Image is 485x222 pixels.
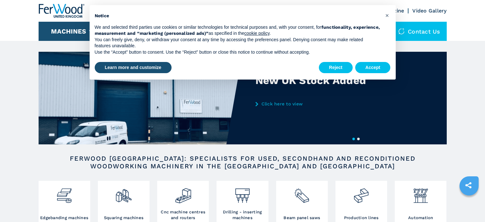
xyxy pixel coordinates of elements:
img: automazione.png [412,182,429,204]
h3: Cnc machine centres and routers [159,209,207,221]
h2: FERWOOD [GEOGRAPHIC_DATA]: SPECIALISTS FOR USED, SECONDHAND AND RECONDITIONED WOODWORKING MACHINE... [59,155,426,170]
button: Machines [51,27,86,35]
img: Contact us [398,28,405,34]
p: You can freely give, deny, or withdraw your consent at any time by accessing the preferences pane... [95,37,380,49]
button: Close this notice [382,10,393,20]
p: Use the “Accept” button to consent. Use the “Reject” button or close this notice to continue with... [95,49,380,56]
p: We and selected third parties use cookies or similar technologies for technical purposes and, wit... [95,24,380,37]
img: bordatrici_1.png [56,182,73,204]
a: cookie policy [244,31,269,36]
h3: Automation [408,215,433,221]
a: sharethis [460,177,476,193]
button: 2 [357,138,360,140]
img: sezionatrici_2.png [293,182,310,204]
button: Reject [319,62,353,73]
button: 1 [352,138,355,140]
a: Click here to view [255,101,380,106]
h3: Production lines [344,215,379,221]
button: Accept [355,62,391,73]
img: New UK Stock Added [39,52,243,144]
img: Ferwood [39,4,85,18]
h3: Beam panel saws [283,215,320,221]
strong: functionality, experience, measurement and “marketing (personalized ads)” [95,25,380,36]
h3: Squaring machines [104,215,143,221]
img: centro_di_lavoro_cnc_2.png [175,182,192,204]
a: Video Gallery [412,8,446,14]
img: linee_di_produzione_2.png [353,182,370,204]
img: foratrici_inseritrici_2.png [234,182,251,204]
iframe: Chat [458,193,480,217]
div: Contact us [392,22,447,41]
h3: Edgebanding machines [40,215,88,221]
h2: Notice [95,13,380,19]
h3: Drilling - inserting machines [218,209,267,221]
span: × [385,11,389,19]
img: squadratrici_2.png [115,182,132,204]
button: Learn more and customize [95,62,172,73]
